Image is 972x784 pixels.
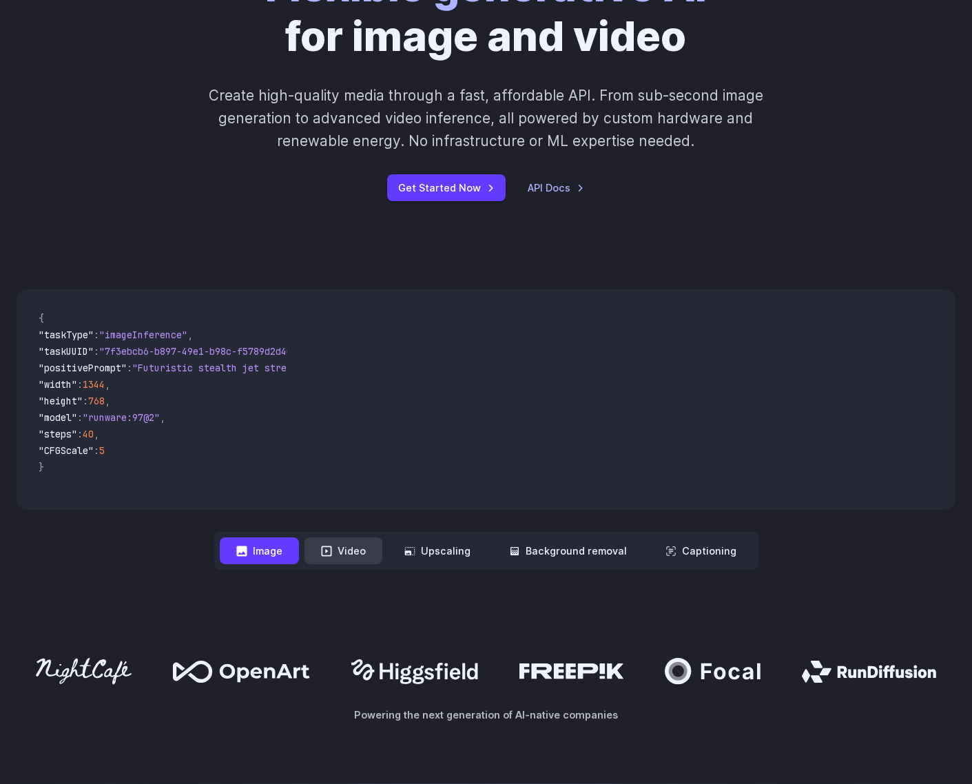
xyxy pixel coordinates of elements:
span: "positivePrompt" [39,362,127,374]
span: , [160,411,165,424]
span: "taskUUID" [39,345,94,358]
span: , [94,428,99,440]
span: "CFGScale" [39,444,94,457]
span: , [105,378,110,391]
button: Video [304,537,382,564]
button: Upscaling [388,537,487,564]
span: : [83,395,88,407]
p: Create high-quality media through a fast, affordable API. From sub-second image generation to adv... [185,84,786,153]
span: : [77,378,83,391]
span: 768 [88,395,105,407]
span: 1344 [83,378,105,391]
span: , [105,395,110,407]
button: Background removal [493,537,643,564]
span: : [94,444,99,457]
span: : [94,329,99,341]
span: { [39,312,44,324]
span: "runware:97@2" [83,411,160,424]
span: "model" [39,411,77,424]
button: Image [220,537,299,564]
span: "steps" [39,428,77,440]
span: } [39,461,44,473]
span: : [77,411,83,424]
p: Powering the next generation of AI-native companies [17,707,955,723]
span: : [127,362,132,374]
span: "imageInference" [99,329,187,341]
span: 40 [83,428,94,440]
a: Get Started Now [387,174,506,201]
span: : [94,345,99,358]
button: Captioning [649,537,753,564]
span: , [187,329,193,341]
span: "width" [39,378,77,391]
span: "Futuristic stealth jet streaking through a neon-lit cityscape with glowing purple exhaust" [132,362,634,374]
a: API Docs [528,180,584,196]
span: "height" [39,395,83,407]
span: : [77,428,83,440]
span: "taskType" [39,329,94,341]
span: 5 [99,444,105,457]
span: "7f3ebcb6-b897-49e1-b98c-f5789d2d40d7" [99,345,309,358]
